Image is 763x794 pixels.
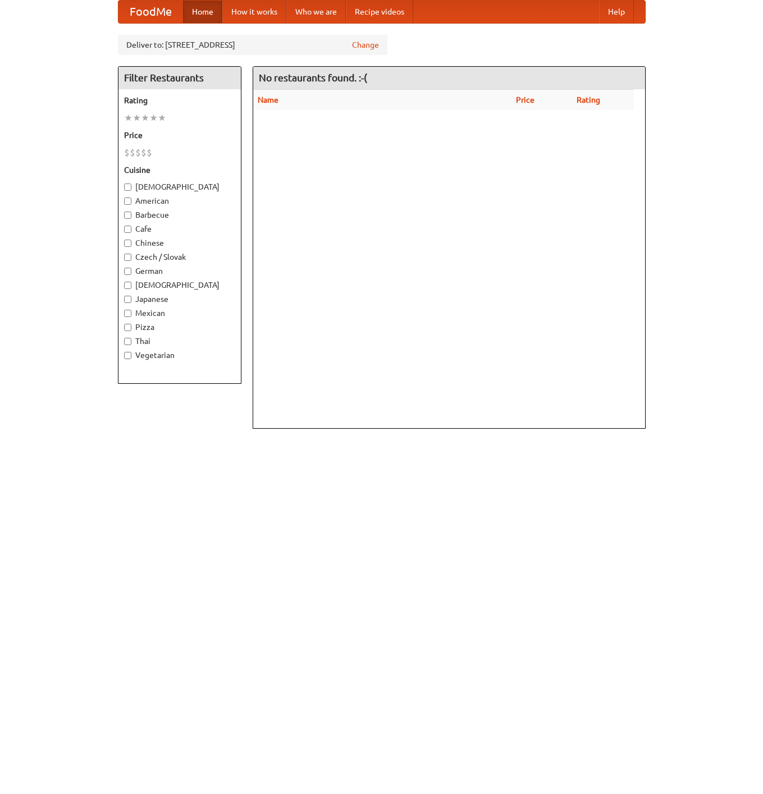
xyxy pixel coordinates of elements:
[124,279,235,291] label: [DEMOGRAPHIC_DATA]
[141,112,149,124] li: ★
[133,112,141,124] li: ★
[118,35,387,55] div: Deliver to: [STREET_ADDRESS]
[124,146,130,159] li: $
[124,282,131,289] input: [DEMOGRAPHIC_DATA]
[158,112,166,124] li: ★
[147,146,152,159] li: $
[124,324,131,331] input: Pizza
[135,146,141,159] li: $
[124,164,235,176] h5: Cuisine
[118,1,183,23] a: FoodMe
[346,1,413,23] a: Recipe videos
[124,293,235,305] label: Japanese
[124,352,131,359] input: Vegetarian
[124,198,131,205] input: American
[124,336,235,347] label: Thai
[124,265,235,277] label: German
[124,350,235,361] label: Vegetarian
[124,183,131,191] input: [DEMOGRAPHIC_DATA]
[516,95,534,104] a: Price
[141,146,147,159] li: $
[222,1,286,23] a: How it works
[577,95,600,104] a: Rating
[124,296,131,303] input: Japanese
[124,307,235,319] label: Mexican
[258,95,278,104] a: Name
[259,72,367,83] ng-pluralize: No restaurants found. :-(
[124,268,131,275] input: German
[124,181,235,192] label: [DEMOGRAPHIC_DATA]
[124,130,235,141] h5: Price
[124,95,235,106] h5: Rating
[124,251,235,263] label: Czech / Slovak
[124,212,131,219] input: Barbecue
[130,146,135,159] li: $
[124,322,235,333] label: Pizza
[183,1,222,23] a: Home
[124,226,131,233] input: Cafe
[124,209,235,221] label: Barbecue
[124,254,131,261] input: Czech / Slovak
[124,223,235,235] label: Cafe
[124,338,131,345] input: Thai
[124,240,131,247] input: Chinese
[124,310,131,317] input: Mexican
[352,39,379,51] a: Change
[149,112,158,124] li: ★
[124,112,133,124] li: ★
[124,195,235,206] label: American
[599,1,634,23] a: Help
[118,67,241,89] h4: Filter Restaurants
[124,237,235,249] label: Chinese
[286,1,346,23] a: Who we are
